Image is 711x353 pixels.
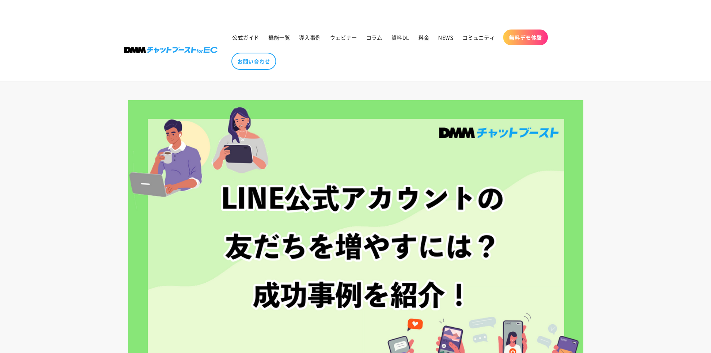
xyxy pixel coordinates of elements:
a: 機能一覧 [264,30,294,45]
span: コラム [366,34,383,41]
a: コラム [362,30,387,45]
a: ウェビナー [325,30,362,45]
span: 公式ガイド [232,34,259,41]
a: 無料デモ体験 [503,30,548,45]
a: 公式ガイド [228,30,264,45]
a: 料金 [414,30,434,45]
span: NEWS [438,34,453,41]
span: 導入事例 [299,34,321,41]
a: コミュニティ [458,30,500,45]
span: 無料デモ体験 [509,34,542,41]
span: 料金 [418,34,429,41]
a: NEWS [434,30,458,45]
span: 機能一覧 [268,34,290,41]
span: 資料DL [392,34,409,41]
a: お問い合わせ [231,53,276,70]
span: ウェビナー [330,34,357,41]
a: 導入事例 [294,30,325,45]
span: お問い合わせ [237,58,270,65]
span: コミュニティ [462,34,495,41]
img: 株式会社DMM Boost [124,47,218,53]
a: 資料DL [387,30,414,45]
